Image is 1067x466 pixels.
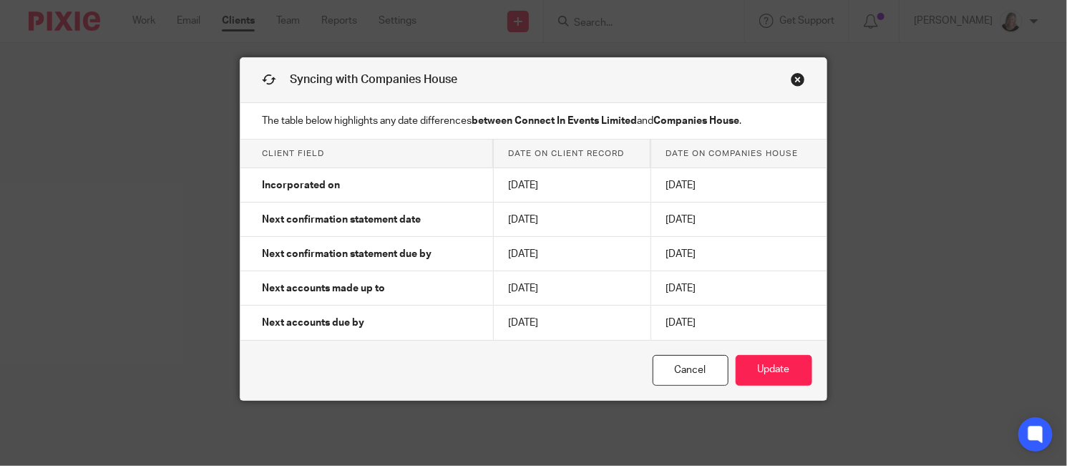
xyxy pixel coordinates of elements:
[493,203,651,237] td: [DATE]
[240,140,493,168] th: Client field
[493,168,651,203] td: [DATE]
[493,271,651,306] td: [DATE]
[651,306,827,340] td: [DATE]
[240,306,493,340] td: Next accounts due by
[472,116,637,126] strong: between Connect In Events Limited
[290,74,457,85] span: Syncing with Companies House
[651,168,827,203] td: [DATE]
[240,103,826,140] p: The table below highlights any date differences and .
[493,306,651,340] td: [DATE]
[493,237,651,271] td: [DATE]
[651,271,827,306] td: [DATE]
[240,237,493,271] td: Next confirmation statement due by
[240,168,493,203] td: Incorporated on
[493,140,651,168] th: Date on client record
[651,203,827,237] td: [DATE]
[240,203,493,237] td: Next confirmation statement date
[791,72,805,92] a: Close this dialog window
[651,237,827,271] td: [DATE]
[653,116,739,126] strong: Companies House
[240,271,493,306] td: Next accounts made up to
[651,140,827,168] th: Date on Companies House
[736,355,812,386] button: Update
[653,355,729,386] a: Cancel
